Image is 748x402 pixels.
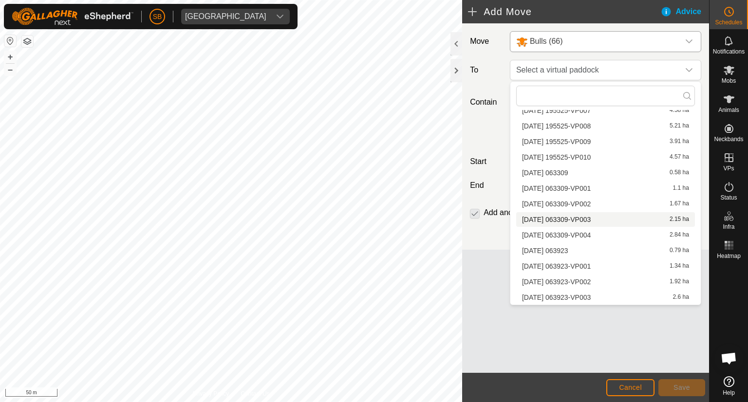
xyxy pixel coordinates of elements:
[516,290,695,305] li: 2025-08-26 063923-VP003
[670,107,689,114] span: 4.58 ha
[670,247,689,254] span: 0.79 ha
[673,185,689,192] span: 1.1 ha
[153,12,162,22] span: SB
[21,36,33,47] button: Map Layers
[670,123,689,129] span: 5.21 ha
[660,6,709,18] div: Advice
[679,32,699,52] div: dropdown trigger
[720,195,737,201] span: Status
[715,19,742,25] span: Schedules
[522,247,568,254] span: [DATE] 063923
[512,32,679,52] span: Bulls
[270,9,290,24] div: dropdown trigger
[522,185,591,192] span: [DATE] 063309-VP001
[718,107,739,113] span: Animals
[516,274,695,289] li: 2025-08-26 063923-VP002
[516,103,695,118] li: 2025-08-14 195525-VP007
[723,390,735,396] span: Help
[658,379,705,396] button: Save
[530,37,563,45] span: Bulls (66)
[522,154,591,161] span: [DATE] 195525-VP010
[670,138,689,145] span: 3.91 ha
[185,13,266,20] div: [GEOGRAPHIC_DATA]
[670,278,689,285] span: 1.92 ha
[516,150,695,164] li: 2025-08-14 195525-VP010
[670,169,689,176] span: 0.58 ha
[516,181,695,196] li: 2025-08-26 063309-VP001
[12,8,133,25] img: Gallagher Logo
[4,64,16,75] button: –
[516,119,695,133] li: 2025-08-14 195525-VP008
[522,107,591,114] span: [DATE] 195525-VP007
[522,294,591,301] span: [DATE] 063923-VP003
[516,212,695,227] li: 2025-08-26 063309-VP003
[466,60,506,80] label: To
[516,243,695,258] li: 2025-08-26 063923
[466,31,506,52] label: Move
[606,379,654,396] button: Cancel
[522,201,591,207] span: [DATE] 063309-VP002
[466,156,506,167] label: Start
[670,201,689,207] span: 1.67 ha
[484,209,585,217] label: Add another scheduled move
[516,134,695,149] li: 2025-08-14 195525-VP009
[516,259,695,274] li: 2025-08-26 063923-VP001
[193,389,229,398] a: Privacy Policy
[522,232,591,238] span: [DATE] 063309-VP004
[468,6,660,18] h2: Add Move
[181,9,270,24] span: Tangihanga station
[723,224,734,230] span: Infra
[670,263,689,270] span: 1.34 ha
[673,384,690,391] span: Save
[679,60,699,80] div: dropdown trigger
[670,154,689,161] span: 4.57 ha
[714,344,744,373] a: Open chat
[717,253,741,259] span: Heatmap
[512,60,679,80] span: Select a virtual paddock
[713,49,745,55] span: Notifications
[714,136,743,142] span: Neckbands
[522,138,591,145] span: [DATE] 195525-VP009
[516,197,695,211] li: 2025-08-26 063309-VP002
[516,165,695,180] li: 2025-08-26 063309
[722,78,736,84] span: Mobs
[673,294,689,301] span: 2.6 ha
[466,96,506,108] label: Contain
[466,180,506,191] label: End
[4,35,16,47] button: Reset Map
[522,169,568,176] span: [DATE] 063309
[516,228,695,242] li: 2025-08-26 063309-VP004
[670,216,689,223] span: 2.15 ha
[241,389,269,398] a: Contact Us
[710,372,748,400] a: Help
[522,263,591,270] span: [DATE] 063923-VP001
[619,384,642,391] span: Cancel
[723,165,734,171] span: VPs
[522,278,591,285] span: [DATE] 063923-VP002
[4,51,16,63] button: +
[522,216,591,223] span: [DATE] 063309-VP003
[670,232,689,238] span: 2.84 ha
[522,123,591,129] span: [DATE] 195525-VP008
